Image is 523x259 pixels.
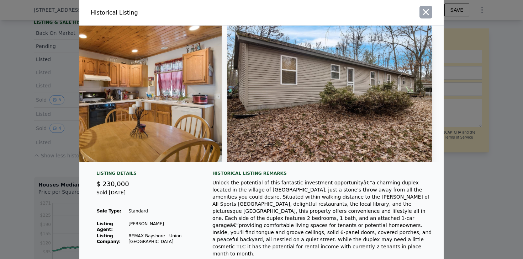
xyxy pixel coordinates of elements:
[96,189,195,202] div: Sold [DATE]
[227,26,432,162] img: Property Img
[128,233,195,245] td: REMAX Bayshore - Union [GEOGRAPHIC_DATA]
[97,233,121,244] strong: Listing Company:
[96,171,195,179] div: Listing Details
[212,179,432,257] div: Unlock the potential of this fantastic investment opportunityâ€”a charming duplex located in the ...
[128,221,195,233] td: [PERSON_NAME]
[17,26,222,162] img: Property Img
[96,180,129,188] span: $ 230,000
[97,209,121,214] strong: Sale Type:
[128,208,195,214] td: Standard
[97,221,113,232] strong: Listing Agent:
[212,171,432,176] div: Historical Listing remarks
[91,9,259,17] div: Historical Listing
